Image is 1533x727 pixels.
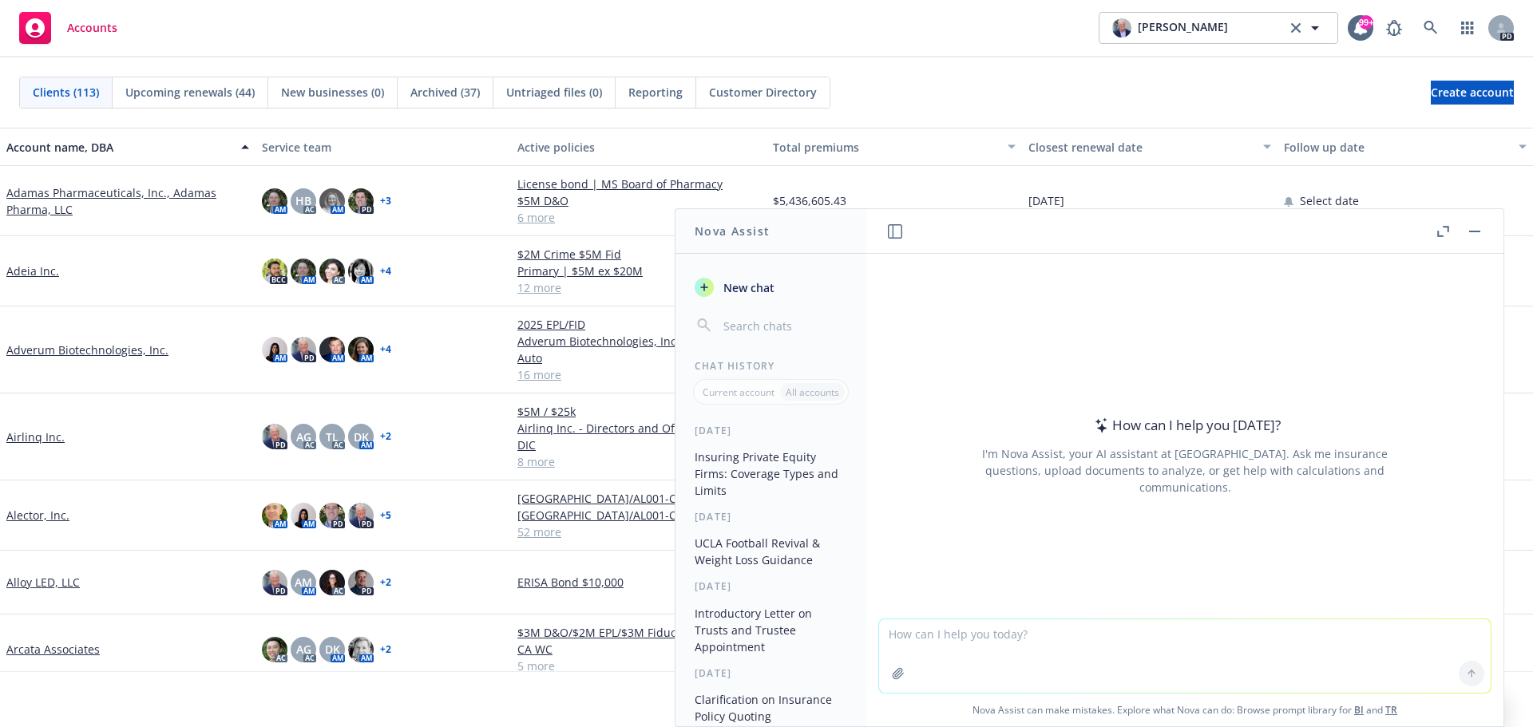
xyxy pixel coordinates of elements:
button: Active policies [511,128,766,166]
a: + 4 [380,345,391,354]
a: [GEOGRAPHIC_DATA]/AL001-CS-302 [517,490,760,507]
span: New businesses (0) [281,84,384,101]
a: + 2 [380,645,391,654]
button: Introductory Letter on Trusts and Trustee Appointment [688,600,854,660]
a: + 5 [380,511,391,520]
p: All accounts [786,385,839,399]
a: License bond | MS Board of Pharmacy [517,176,760,192]
a: Primary | $5M ex $20M [517,263,760,279]
img: photo [262,503,287,528]
span: $5,436,605.43 [773,192,846,209]
button: UCLA Football Revival & Weight Loss Guidance [688,530,854,573]
a: 6 more [517,209,760,226]
span: [DATE] [1028,192,1064,209]
a: Adverum Biotechnologies, Inc. [6,342,168,358]
div: Chat History [675,359,866,373]
div: Active policies [517,139,760,156]
span: Untriaged files (0) [506,84,602,101]
div: Account name, DBA [6,139,232,156]
a: + 2 [380,578,391,587]
h1: Nova Assist [695,223,770,239]
button: New chat [688,273,854,302]
div: Service team [262,139,505,156]
span: Upcoming renewals (44) [125,84,255,101]
a: 2025 EPL/FID [517,316,760,333]
img: photo [348,503,374,528]
a: + 3 [380,196,391,206]
a: Create account [1431,81,1514,105]
a: + 4 [380,267,391,276]
a: TR [1385,703,1397,717]
button: Total premiums [766,128,1022,166]
a: Accounts [13,6,124,50]
span: DK [354,429,369,445]
img: photo [262,188,287,214]
a: $2M Crime $5M Fid [517,246,760,263]
span: Archived (37) [410,84,480,101]
span: TL [326,429,339,445]
a: Adverum Biotechnologies, Inc. - Commercial Auto [517,333,760,366]
div: [DATE] [675,666,866,680]
span: Customer Directory [709,84,817,101]
img: photo [348,570,374,595]
a: $5M D&O [517,192,760,209]
img: photo [319,259,345,284]
img: photo [348,259,374,284]
img: photo [291,259,316,284]
img: photo [319,570,345,595]
a: [GEOGRAPHIC_DATA]/AL001-CS-302 [517,507,760,524]
a: clear selection [1286,18,1305,38]
a: 12 more [517,279,760,296]
img: photo [319,503,345,528]
span: New chat [720,279,774,296]
a: 16 more [517,366,760,383]
button: Insuring Private Equity Firms: Coverage Types and Limits [688,444,854,504]
img: photo [348,188,374,214]
button: Service team [255,128,511,166]
img: photo [262,424,287,449]
img: photo [262,637,287,662]
p: Current account [703,385,774,399]
span: Create account [1431,77,1514,108]
input: Search chats [720,314,847,337]
a: $3M D&O/$2M EPL/$3M Fiduciary [517,624,760,641]
img: photo [319,188,345,214]
a: Switch app [1452,12,1483,44]
img: photo [1112,18,1131,38]
div: Closest renewal date [1028,139,1254,156]
a: Search [1415,12,1447,44]
div: How can I help you [DATE]? [1090,415,1281,436]
a: 5 more [517,658,760,674]
img: photo [291,337,316,362]
div: Total premiums [773,139,998,156]
img: photo [262,337,287,362]
img: photo [262,259,287,284]
a: + 2 [380,432,391,441]
img: photo [319,337,345,362]
a: Adeia Inc. [6,263,59,279]
img: photo [262,570,287,595]
button: photo[PERSON_NAME]clear selection [1099,12,1338,44]
div: I'm Nova Assist, your AI assistant at [GEOGRAPHIC_DATA]. Ask me insurance questions, upload docum... [961,445,1409,496]
span: AG [296,641,311,658]
span: Select date [1300,192,1359,209]
span: DK [325,641,340,658]
a: Report a Bug [1378,12,1410,44]
a: Alloy LED, LLC [6,574,80,591]
span: Nova Assist can make mistakes. Explore what Nova can do: Browse prompt library for and [873,693,1497,726]
span: [PERSON_NAME] [1138,18,1228,38]
div: [DATE] [675,579,866,593]
a: Arcata Associates [6,641,100,658]
a: Airlinq Inc. [6,429,65,445]
a: BI [1354,703,1364,717]
img: photo [348,337,374,362]
div: Follow up date [1284,139,1509,156]
span: AG [296,429,311,445]
button: Closest renewal date [1022,128,1277,166]
a: Alector, Inc. [6,507,69,524]
img: photo [291,503,316,528]
div: [DATE] [675,424,866,437]
a: 8 more [517,453,760,470]
button: Follow up date [1277,128,1533,166]
span: Accounts [67,22,117,34]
